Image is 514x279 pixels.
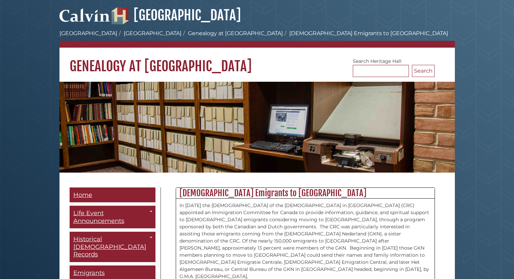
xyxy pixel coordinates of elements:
[70,232,155,262] a: Historical [DEMOGRAPHIC_DATA] Records
[59,48,455,75] h1: Genealogy at [GEOGRAPHIC_DATA]
[73,209,124,225] span: Life Event Announcements
[59,5,110,24] img: Calvin
[70,187,155,203] a: Home
[283,29,448,37] li: [DEMOGRAPHIC_DATA] Emigrants to [GEOGRAPHIC_DATA]
[412,65,435,77] button: Search
[59,30,117,36] a: [GEOGRAPHIC_DATA]
[73,235,146,258] span: Historical [DEMOGRAPHIC_DATA] Records
[59,16,110,22] a: Calvin University
[73,191,92,199] span: Home
[112,7,128,24] img: Hekman Library Logo
[70,206,155,228] a: Life Event Announcements
[59,29,455,48] nav: breadcrumb
[124,30,181,36] a: [GEOGRAPHIC_DATA]
[176,188,435,199] h2: [DEMOGRAPHIC_DATA] Emigrants to [GEOGRAPHIC_DATA]
[188,30,283,36] a: Genealogy at [GEOGRAPHIC_DATA]
[73,269,105,277] span: Emigrants
[112,7,241,24] a: [GEOGRAPHIC_DATA]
